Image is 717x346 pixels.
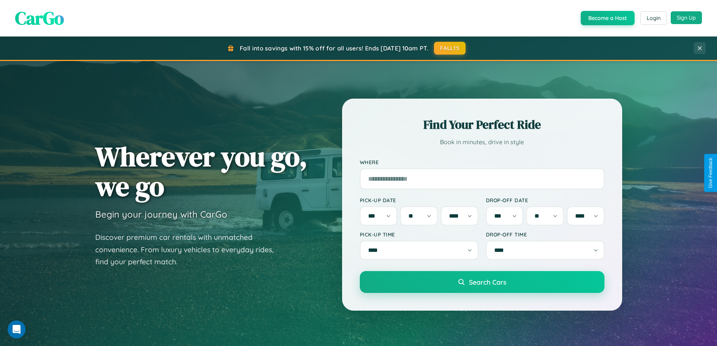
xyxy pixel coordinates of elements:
label: Drop-off Date [486,197,604,203]
span: Fall into savings with 15% off for all users! Ends [DATE] 10am PT. [240,44,428,52]
label: Where [360,159,604,165]
span: Search Cars [469,278,506,286]
button: Become a Host [581,11,635,25]
label: Pick-up Time [360,231,478,238]
p: Discover premium car rentals with unmatched convenience. From luxury vehicles to everyday rides, ... [95,231,283,268]
iframe: Intercom live chat [8,320,26,338]
h2: Find Your Perfect Ride [360,116,604,133]
h1: Wherever you go, we go [95,142,308,201]
label: Drop-off Time [486,231,604,238]
h3: Begin your journey with CarGo [95,209,227,220]
p: Book in minutes, drive in style [360,137,604,148]
label: Pick-up Date [360,197,478,203]
span: CarGo [15,6,64,30]
button: Search Cars [360,271,604,293]
div: Give Feedback [708,158,713,188]
button: Sign Up [671,11,702,24]
button: Login [640,11,667,25]
button: FALL15 [434,42,466,55]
